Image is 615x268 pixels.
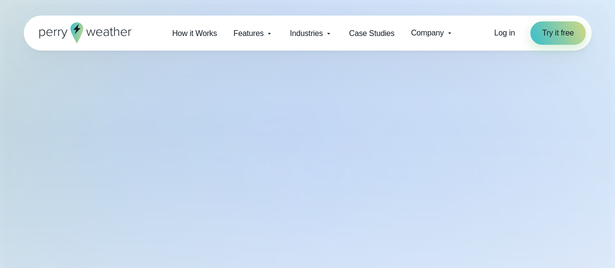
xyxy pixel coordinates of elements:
[233,28,264,39] span: Features
[494,27,515,39] a: Log in
[164,23,225,43] a: How it Works
[349,28,394,39] span: Case Studies
[341,23,403,43] a: Case Studies
[411,27,443,39] span: Company
[542,27,574,39] span: Try it free
[530,21,585,45] a: Try it free
[290,28,323,39] span: Industries
[494,29,515,37] span: Log in
[172,28,217,39] span: How it Works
